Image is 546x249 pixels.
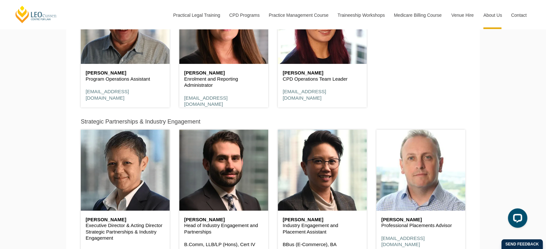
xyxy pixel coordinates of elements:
[81,119,200,125] h5: Strategic Partnerships & Industry Engagement
[446,1,478,29] a: Venue Hire
[184,95,227,107] a: [EMAIL_ADDRESS][DOMAIN_NAME]
[478,1,506,29] a: About Us
[86,76,165,82] p: Program Operations Assistant
[283,70,362,76] h6: [PERSON_NAME]
[224,1,264,29] a: CPD Programs
[184,76,263,88] p: Enrolment and Reporting Administrator
[86,70,165,76] h6: [PERSON_NAME]
[184,70,263,76] h6: [PERSON_NAME]
[168,1,225,29] a: Practical Legal Training
[15,5,58,24] a: [PERSON_NAME] Centre for Law
[283,217,362,223] h6: [PERSON_NAME]
[283,89,326,101] a: [EMAIL_ADDRESS][DOMAIN_NAME]
[86,89,129,101] a: [EMAIL_ADDRESS][DOMAIN_NAME]
[86,222,165,241] p: Executive Director & Acting Director Strategic Partnerships & Industry Engagement
[86,217,165,223] h6: [PERSON_NAME]
[389,1,446,29] a: Medicare Billing Course
[381,235,425,247] a: [EMAIL_ADDRESS][DOMAIN_NAME]
[184,222,263,235] p: Head of Industry Engagement and Partnerships
[506,1,531,29] a: Contact
[283,222,362,235] p: Industry Engagement and Placement Assistant
[503,206,530,233] iframe: LiveChat chat widget
[381,217,460,223] h6: [PERSON_NAME]
[264,1,333,29] a: Practice Management Course
[381,222,460,229] p: Professional Placements Advisor
[333,1,389,29] a: Traineeship Workshops
[184,217,263,223] h6: [PERSON_NAME]
[283,76,362,82] p: CPD Operations Team Leader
